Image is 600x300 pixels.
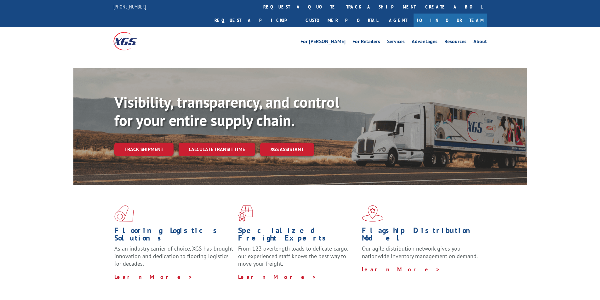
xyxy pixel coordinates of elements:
a: Customer Portal [301,14,383,27]
a: Advantages [412,39,437,46]
img: xgs-icon-total-supply-chain-intelligence-red [114,205,134,222]
a: For Retailers [352,39,380,46]
h1: Flooring Logistics Solutions [114,227,233,245]
a: Calculate transit time [179,143,255,156]
img: xgs-icon-flagship-distribution-model-red [362,205,384,222]
h1: Specialized Freight Experts [238,227,357,245]
span: As an industry carrier of choice, XGS has brought innovation and dedication to flooring logistics... [114,245,233,267]
a: [PHONE_NUMBER] [113,3,146,10]
a: Learn More > [114,273,193,280]
a: Join Our Team [414,14,487,27]
p: From 123 overlength loads to delicate cargo, our experienced staff knows the best way to move you... [238,245,357,273]
a: About [473,39,487,46]
a: Learn More > [362,266,440,273]
a: Learn More > [238,273,317,280]
span: Our agile distribution network gives you nationwide inventory management on demand. [362,245,478,260]
a: XGS ASSISTANT [260,143,314,156]
a: Request a pickup [210,14,301,27]
a: Services [387,39,405,46]
a: Resources [444,39,466,46]
b: Visibility, transparency, and control for your entire supply chain. [114,92,339,130]
a: For [PERSON_NAME] [300,39,346,46]
img: xgs-icon-focused-on-flooring-red [238,205,253,222]
a: Track shipment [114,143,174,156]
h1: Flagship Distribution Model [362,227,481,245]
a: Agent [383,14,414,27]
